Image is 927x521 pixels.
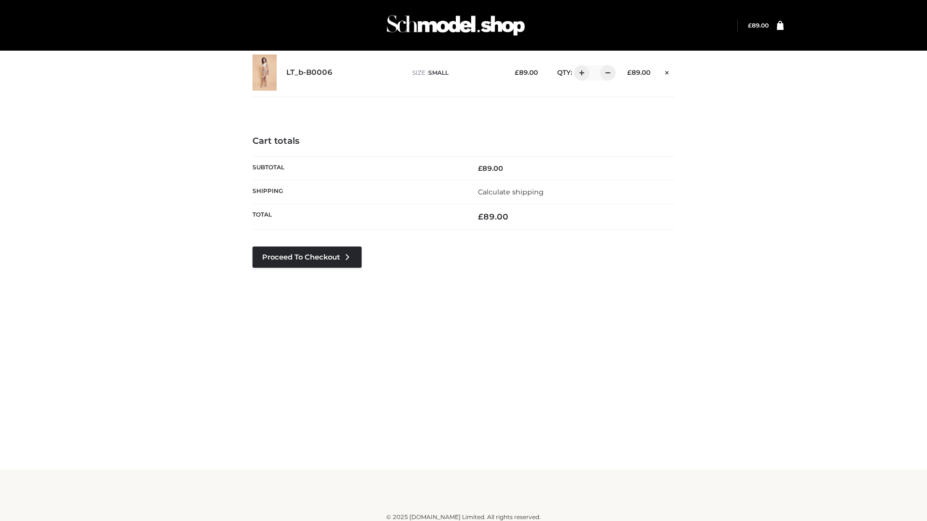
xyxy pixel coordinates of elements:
div: QTY: [548,65,612,81]
a: Proceed to Checkout [253,247,362,268]
h4: Cart totals [253,136,674,147]
a: LT_b-B0006 [286,68,333,77]
th: Shipping [253,180,463,204]
span: SMALL [428,69,449,76]
bdi: 89.00 [627,69,650,76]
bdi: 89.00 [478,212,508,221]
th: Subtotal [253,156,463,180]
p: size : [412,69,500,77]
bdi: 89.00 [515,69,538,76]
bdi: 89.00 [748,22,769,29]
th: Total [253,204,463,230]
img: Schmodel Admin 964 [383,6,528,44]
bdi: 89.00 [478,164,503,173]
span: £ [515,69,519,76]
span: £ [478,164,482,173]
span: £ [478,212,483,221]
img: LT_b-B0006 - SMALL [253,55,277,91]
a: £89.00 [748,22,769,29]
span: £ [627,69,632,76]
a: Remove this item [660,65,674,78]
span: £ [748,22,752,29]
a: Calculate shipping [478,188,544,196]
